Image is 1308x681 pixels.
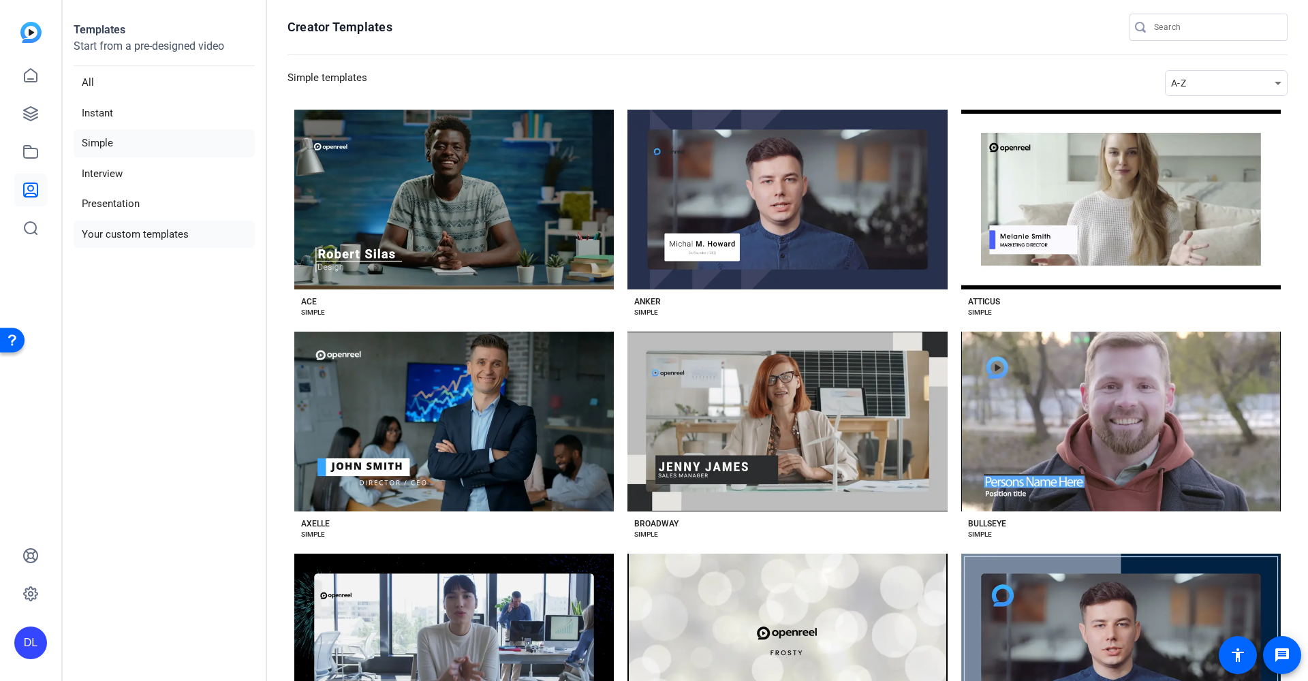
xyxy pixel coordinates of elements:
li: Presentation [74,190,255,218]
h1: Creator Templates [287,19,392,35]
div: ANKER [634,296,661,307]
li: All [74,69,255,97]
div: SIMPLE [634,529,658,540]
div: ACE [301,296,317,307]
div: AXELLE [301,518,330,529]
button: Template image [961,332,1281,511]
li: Simple [74,129,255,157]
p: Start from a pre-designed video [74,38,255,66]
div: SIMPLE [634,307,658,318]
span: A-Z [1171,78,1186,89]
div: DL [14,627,47,659]
button: Template image [627,110,947,289]
div: SIMPLE [968,307,992,318]
div: SIMPLE [968,529,992,540]
button: Template image [294,332,614,511]
button: Template image [961,110,1281,289]
mat-icon: message [1274,647,1290,663]
h3: Simple templates [287,70,367,96]
mat-icon: accessibility [1230,647,1246,663]
li: Instant [74,99,255,127]
div: BULLSEYE [968,518,1006,529]
div: SIMPLE [301,307,325,318]
li: Your custom templates [74,221,255,249]
input: Search [1154,19,1277,35]
button: Template image [627,332,947,511]
div: ATTICUS [968,296,1000,307]
li: Interview [74,160,255,188]
div: BROADWAY [634,518,679,529]
strong: Templates [74,23,125,36]
button: Template image [294,110,614,289]
div: SIMPLE [301,529,325,540]
img: blue-gradient.svg [20,22,42,43]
